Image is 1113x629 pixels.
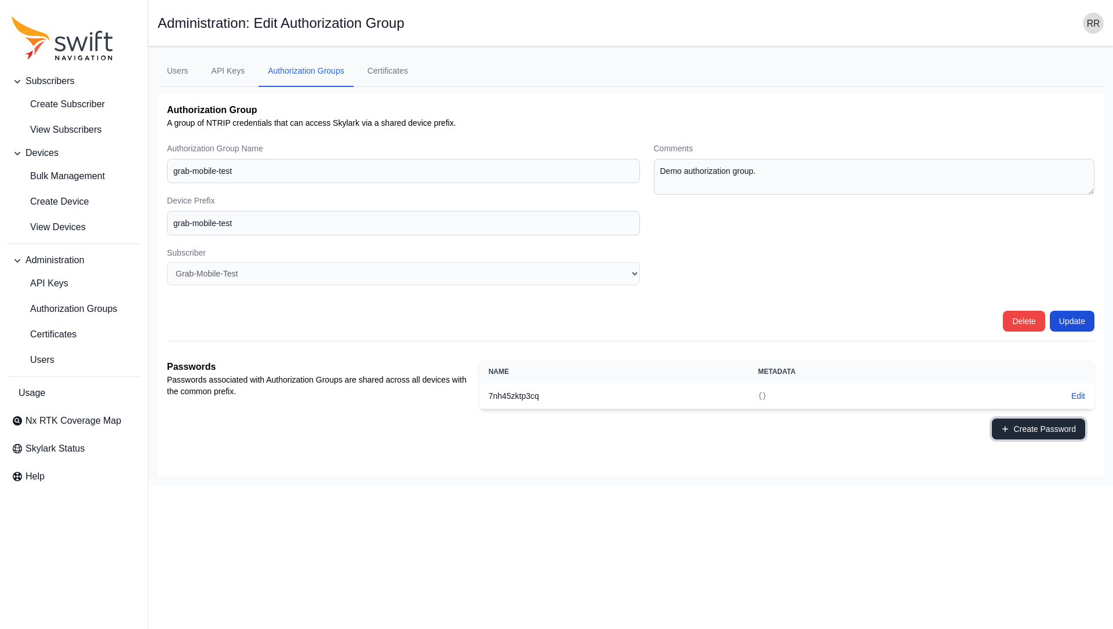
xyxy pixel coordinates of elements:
span: Authorization Groups [12,302,117,316]
code: {} [758,392,766,400]
span: Create Subscriber [12,97,105,111]
a: View Subscribers [7,118,141,141]
label: Subscriber [167,247,640,259]
span: Subscribers [26,74,74,88]
h2: Passwords [167,360,470,374]
h2: Authorization Group [167,103,1094,117]
button: Update [1050,311,1094,332]
label: Authorization Group Name [167,143,640,154]
span: Create Device [12,195,89,209]
span: Users [12,353,54,367]
span: Usage [19,386,45,400]
button: Subscribers [7,70,141,93]
a: Users [7,348,141,372]
a: Users [158,56,198,87]
button: Delete [1003,311,1045,332]
a: Certificates [7,323,141,346]
a: Nx RTK Coverage Map [7,409,141,432]
span: View Devices [12,220,86,234]
span: Certificates [12,328,77,341]
a: Create Subscriber [7,93,141,116]
a: Help [7,465,141,488]
p: A group of NTRIP credentials that can access Skylark via a shared device prefix. [167,117,1094,129]
label: Device Prefix [167,195,640,206]
p: Passwords associated with Authorization Groups are shared across all devices with the common prefix. [167,374,470,397]
span: Nx RTK Coverage Map [26,414,121,428]
h1: Administration: Edit Authorization Group [158,16,405,30]
a: Authorization Groups [7,297,141,321]
a: Authorization Groups [259,56,354,87]
span: Devices [26,146,59,160]
button: Devices [7,141,141,165]
span: View Subscribers [12,123,101,137]
span: Skylark Status [26,442,85,456]
a: Certificates [358,56,417,87]
button: Administration [7,249,141,272]
label: Comments [654,143,1095,154]
a: API Keys [7,272,141,295]
a: Create Device [7,190,141,213]
th: Metadata [749,360,967,383]
span: Help [26,470,45,483]
a: Bulk Management [7,165,141,188]
span: API Keys [12,277,68,290]
span: Bulk Management [12,169,105,183]
img: user photo [1083,13,1104,34]
a: API Keys [202,56,254,87]
textarea: Demo authorization group. [654,159,1095,195]
th: 7nh45zktp3cq [479,383,749,409]
a: Usage [7,381,141,405]
a: Skylark Status [7,437,141,460]
a: View Devices [7,216,141,239]
button: Edit [1071,390,1085,402]
th: Name [479,360,749,383]
button: Create Password [992,419,1085,439]
span: Administration [26,253,84,267]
